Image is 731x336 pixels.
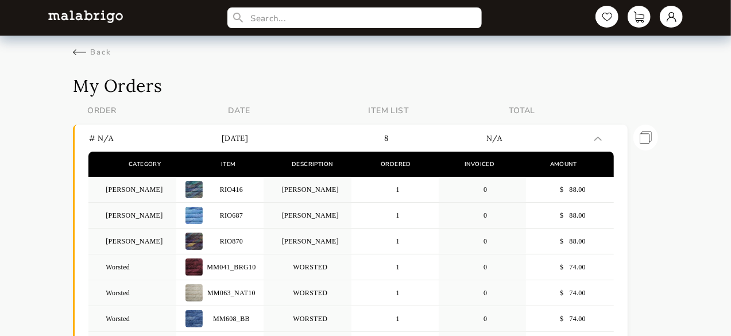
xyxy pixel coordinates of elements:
p: DATE [228,105,369,116]
p: Worsted [88,280,176,306]
img: 0.jpg [185,207,203,224]
p: [PERSON_NAME] [264,203,351,228]
img: 0.jpg [185,233,203,250]
p: WORSTED [264,280,351,306]
div: 74.00 [526,289,613,298]
div: 74.00 [526,315,613,323]
p: [PERSON_NAME] [88,229,176,254]
h1: My Orders [73,75,657,96]
p: TOTAL [509,105,649,116]
img: 0.jpg [185,181,203,198]
p: 1 [351,263,439,272]
p: Description [270,160,354,168]
p: 8 [354,133,487,143]
span: $ [560,315,569,323]
img: repeat-action.295ad208.svg [640,125,652,150]
p: [PERSON_NAME] [264,177,351,202]
p: ITEM LIST [368,105,509,116]
p: n/a [486,133,619,143]
p: ORDER [87,105,228,116]
p: 0 [439,306,526,331]
p: 0 [439,280,526,306]
img: accordion-top-icon.406e6e28.svg [594,137,602,141]
p: Worsted [88,254,176,280]
span: $ [560,186,569,194]
div: 88.00 [526,186,613,194]
p: 1 [351,186,439,194]
span: $ [560,211,569,220]
p: RIO870 [203,237,260,246]
div: Back [73,47,111,57]
p: MM041_BRG10 [203,263,260,272]
span: $ [560,237,569,246]
p: 0 [439,177,526,202]
img: 0.jpg [185,310,203,327]
p: Invoiced [438,160,521,168]
p: [PERSON_NAME] [88,177,176,202]
p: Category [103,160,187,168]
p: RIO687 [203,211,260,220]
span: $ [560,289,569,298]
p: # n/a [89,133,222,143]
div: 74.00 [526,263,613,272]
p: WORSTED [264,306,351,331]
p: WORSTED [264,254,351,280]
p: Item [187,160,270,168]
img: 0.jpg [185,258,203,276]
p: [PERSON_NAME] [264,229,351,254]
p: 1 [351,237,439,246]
p: MM063_NAT10 [203,289,260,298]
input: Search... [227,7,481,28]
p: 1 [351,315,439,323]
div: 88.00 [526,237,613,246]
div: 88.00 [526,211,613,220]
p: MM608_BB [203,315,260,323]
p: 0 [439,229,526,254]
p: [PERSON_NAME] [88,203,176,228]
p: 1 [351,211,439,220]
span: $ [560,263,569,272]
p: 1 [351,289,439,298]
p: [DATE] [222,133,354,143]
p: 0 [439,254,526,280]
p: Amount [521,160,605,168]
img: L5WsItTXhTFtyxb3tkNoXNspfcfOAAWlbXYcuBTUg0FA22wzaAJ6kXiYLTb6coiuTfQf1mE2HwVko7IAAAAASUVORK5CYII= [48,10,123,22]
p: RIO416 [203,186,260,194]
p: 0 [439,203,526,228]
p: Worsted [88,306,176,331]
p: Ordered [354,160,438,168]
img: 0.jpg [185,284,203,302]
